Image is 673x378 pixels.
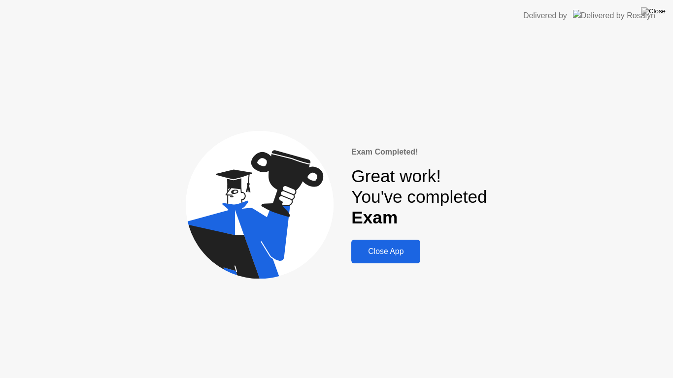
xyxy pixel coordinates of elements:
button: Close App [351,240,420,263]
div: Great work! You've completed [351,166,487,228]
div: Exam Completed! [351,146,487,158]
img: Delivered by Rosalyn [573,10,655,21]
div: Delivered by [523,10,567,22]
div: Close App [354,247,417,256]
b: Exam [351,208,398,227]
img: Close [641,7,666,15]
